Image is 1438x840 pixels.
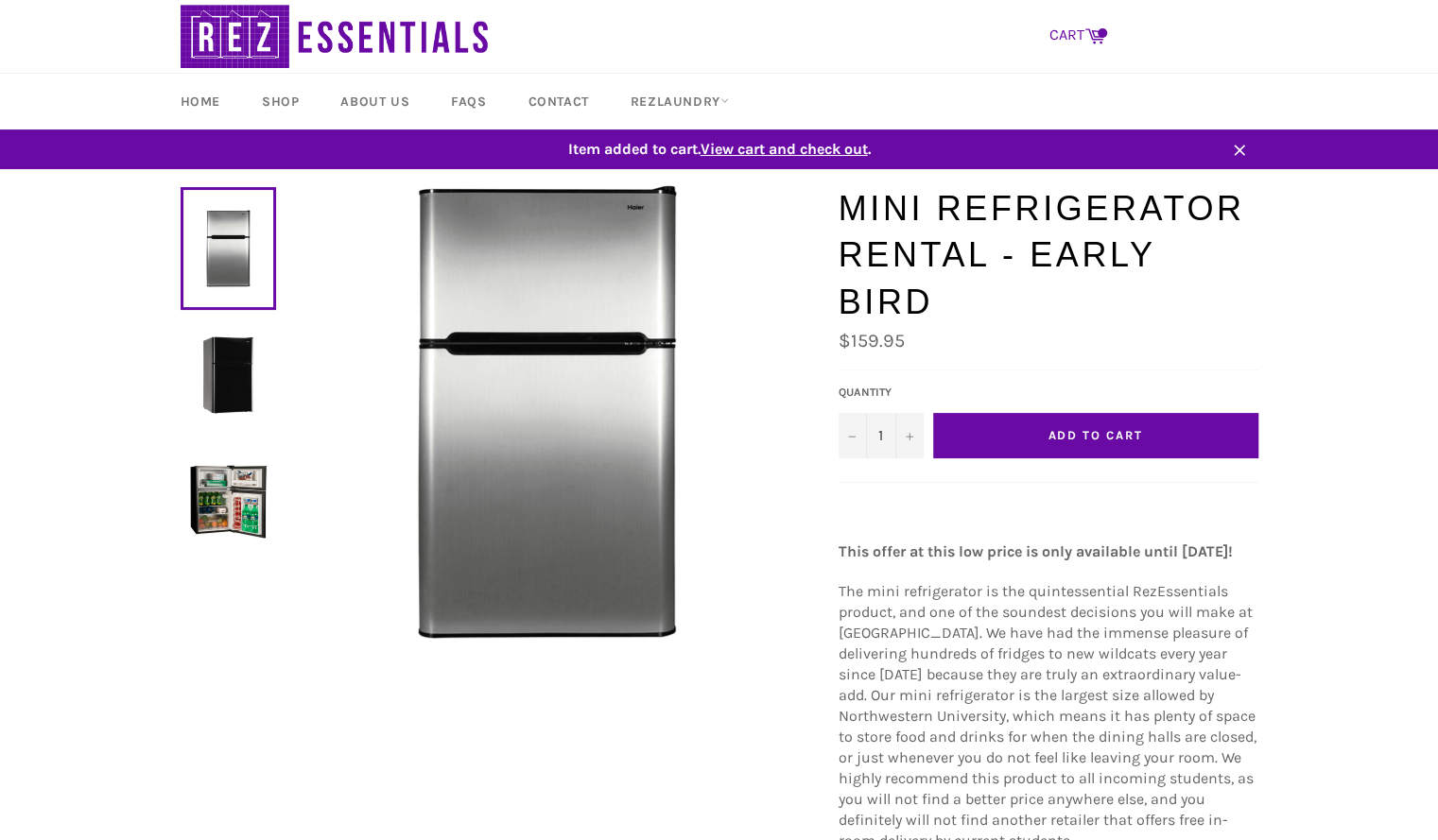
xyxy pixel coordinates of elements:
h1: Mini Refrigerator Rental - Early Bird [839,185,1258,326]
a: Contact [510,74,608,129]
img: Mini Refrigerator Rental - Early Bird [190,336,267,413]
span: Item added to cart. . [162,139,1277,160]
span: $159.95 [839,330,905,351]
label: Quantity [839,385,924,401]
img: Mini Refrigerator Rental - Early Bird [321,185,774,639]
span: View cart and check out [701,140,868,158]
a: Shop [243,74,318,129]
button: Increase quantity [895,413,924,458]
a: FAQs [432,74,505,129]
span: Add to Cart [1048,428,1142,442]
button: Decrease quantity [839,413,867,458]
img: Mini Refrigerator Rental - Early Bird [190,463,267,540]
a: Home [162,74,239,129]
strong: This offer at this low price is only available until [DATE]! [839,542,1233,560]
a: RezLaundry [612,74,748,129]
a: About Us [321,74,428,129]
button: Add to Cart [933,413,1258,458]
a: CART [1040,16,1115,56]
a: Item added to cart.View cart and check out. [162,129,1277,169]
